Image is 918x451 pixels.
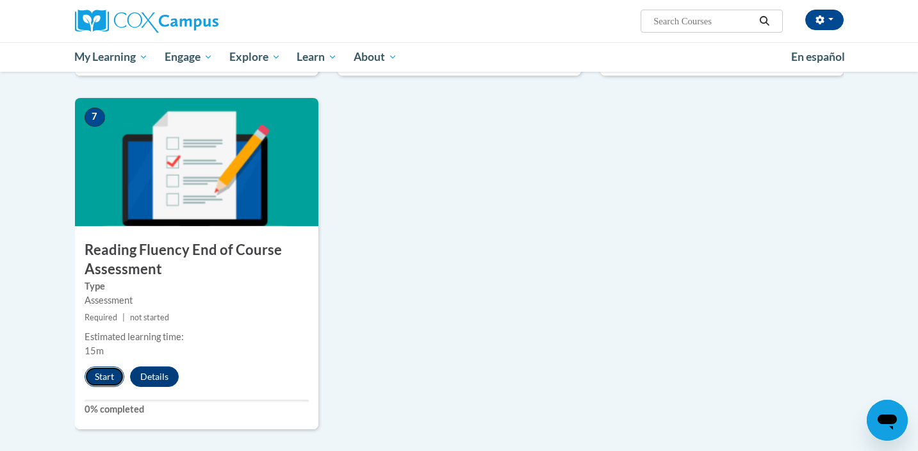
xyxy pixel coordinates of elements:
img: Cox Campus [75,10,218,33]
span: Explore [229,49,281,65]
a: My Learning [67,42,157,72]
span: | [122,313,125,322]
div: Assessment [85,293,309,307]
span: Learn [297,49,337,65]
button: Start [85,366,124,387]
input: Search Courses [652,13,755,29]
label: 0% completed [85,402,309,416]
div: Main menu [56,42,863,72]
span: not started [130,313,169,322]
button: Search [755,13,774,29]
div: Estimated learning time: [85,330,309,344]
span: Engage [165,49,213,65]
span: 7 [85,108,105,127]
h3: Reading Fluency End of Course Assessment [75,240,318,280]
img: Course Image [75,98,318,226]
span: Required [85,313,117,322]
span: My Learning [74,49,148,65]
a: Learn [288,42,345,72]
a: Engage [156,42,221,72]
a: Cox Campus [75,10,318,33]
a: En español [783,44,853,70]
span: En español [791,50,845,63]
button: Details [130,366,179,387]
button: Account Settings [805,10,844,30]
a: Explore [221,42,289,72]
span: 15m [85,345,104,356]
a: About [345,42,406,72]
label: Type [85,279,309,293]
iframe: Button to launch messaging window [867,400,908,441]
span: About [354,49,397,65]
